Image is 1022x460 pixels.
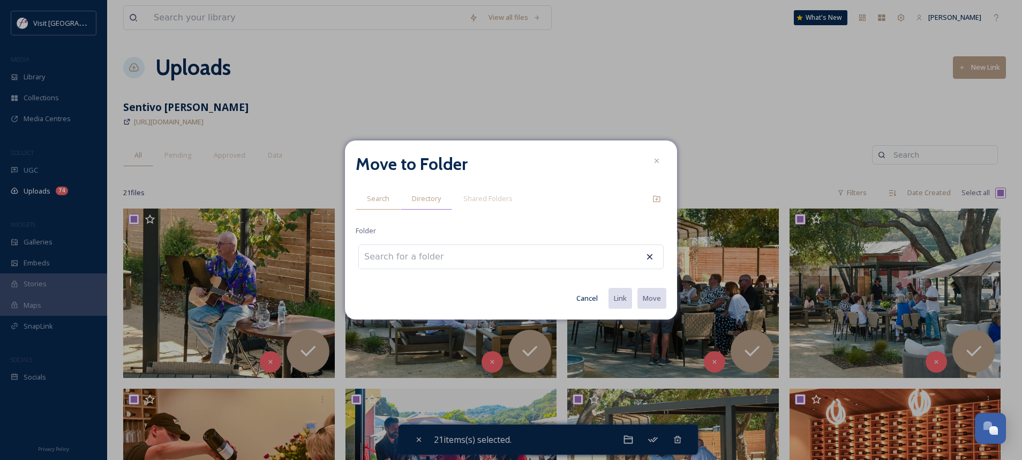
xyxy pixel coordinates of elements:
button: Move [637,288,666,309]
span: Search [367,194,389,204]
span: Directory [412,194,441,204]
span: Shared Folders [463,194,513,204]
button: Cancel [571,288,603,309]
input: Search for a folder [359,245,477,269]
button: Open Chat [975,413,1006,444]
span: Folder [356,226,376,236]
button: Link [608,288,632,309]
h2: Move to Folder [356,151,468,177]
